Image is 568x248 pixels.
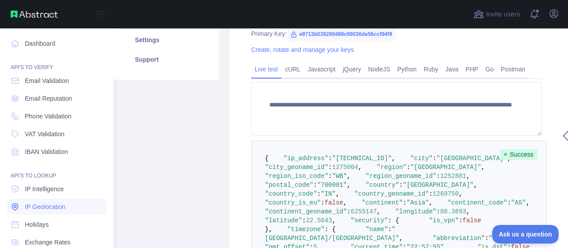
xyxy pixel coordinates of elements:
[440,208,466,215] span: 88.3693
[25,220,49,229] span: Holidays
[459,190,462,197] span: ,
[321,190,336,197] span: "IN"
[395,208,436,215] span: "longitude"
[377,164,406,171] span: "region"
[433,190,459,197] span: 1269750
[355,190,429,197] span: "country_geoname_id"
[7,73,106,89] a: Email Validation
[448,199,507,206] span: "continent_code"
[251,29,547,38] div: Primary Key:
[500,149,538,160] span: Success
[481,164,485,171] span: ,
[459,217,462,224] span: :
[25,130,64,138] span: VAT Validation
[328,173,332,180] span: :
[7,91,106,106] a: Email Reputation
[392,155,395,162] span: ,
[265,155,268,162] span: {
[11,11,58,18] img: Abstract API
[511,199,526,206] span: "AS"
[281,62,304,76] a: cURL
[7,35,106,51] a: Dashboard
[265,217,302,224] span: "latitude"
[25,238,71,247] span: Exchange Rates
[265,173,328,180] span: "region_iso_code"
[492,225,559,244] iframe: Toggle Customer Support
[347,208,351,215] span: :
[328,155,332,162] span: :
[7,161,106,179] div: API'S TO LOOKUP
[7,199,106,215] a: IP Geolocation
[442,62,462,76] a: Java
[433,235,485,242] span: "abbreviation"
[324,226,335,233] span: : {
[265,208,347,215] span: "continent_geoname_id"
[497,62,529,76] a: Postman
[284,155,328,162] span: "ip_address"
[403,181,474,189] span: "[GEOGRAPHIC_DATA]"
[7,53,106,71] div: API'S TO VERIFY
[466,208,470,215] span: ,
[328,164,332,171] span: :
[410,164,481,171] span: "[GEOGRAPHIC_DATA]"
[25,185,64,193] span: IP Intelligence
[399,181,402,189] span: :
[124,50,209,69] a: Support
[399,235,402,242] span: ,
[474,181,477,189] span: ,
[351,217,388,224] span: "security"
[317,181,347,189] span: "700001"
[332,217,335,224] span: ,
[362,199,402,206] span: "continent"
[403,199,406,206] span: :
[358,164,362,171] span: ,
[437,173,440,180] span: :
[485,235,489,242] span: :
[429,190,433,197] span: :
[466,173,470,180] span: ,
[313,181,317,189] span: :
[366,173,437,180] span: "region_geoname_id"
[472,7,522,21] button: Invite users
[364,62,394,76] a: NodeJS
[437,155,508,162] span: "[GEOGRAPHIC_DATA]"
[7,217,106,232] a: Holidays
[317,190,321,197] span: :
[25,76,69,85] span: Email Validation
[347,181,351,189] span: ,
[489,235,507,242] span: "IST"
[462,62,482,76] a: PHP
[265,164,328,171] span: "city_geoname_id"
[324,199,343,206] span: false
[526,199,529,206] span: ,
[265,226,272,233] span: },
[486,9,520,20] span: Invite users
[7,126,106,142] a: VAT Validation
[394,62,420,76] a: Python
[25,112,71,121] span: Phone Validation
[377,208,380,215] span: ,
[336,190,339,197] span: ,
[388,217,399,224] span: : {
[332,164,358,171] span: 1275004
[429,217,459,224] span: "is_vpn"
[265,181,313,189] span: "postal_code"
[321,199,324,206] span: :
[440,173,466,180] span: 1252881
[410,155,433,162] span: "city"
[332,155,391,162] span: "[TECHNICAL_ID]"
[7,181,106,197] a: IP Intelligence
[406,199,429,206] span: "Asia"
[507,199,511,206] span: :
[462,217,481,224] span: false
[339,62,364,76] a: jQuery
[302,217,306,224] span: :
[251,46,354,53] a: Create, rotate and manage your keys
[351,208,377,215] span: 6255147
[366,181,399,189] span: "country"
[304,62,339,76] a: Javascript
[25,147,68,156] span: IBAN Validation
[437,208,440,215] span: :
[7,108,106,124] a: Phone Validation
[287,28,396,41] span: e9713b039289489c99036de56ccf94f9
